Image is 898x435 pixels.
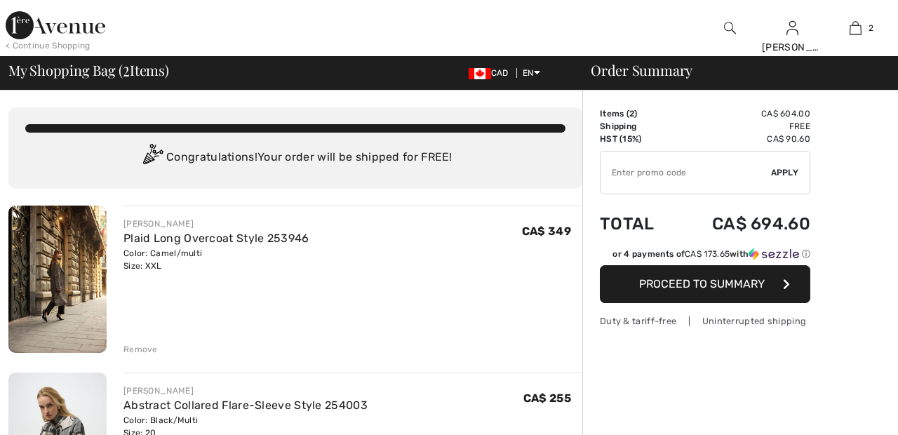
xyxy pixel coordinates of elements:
div: < Continue Shopping [6,39,91,52]
div: Color: Camel/multi Size: XXL [123,247,309,272]
div: Order Summary [574,63,890,77]
div: or 4 payments ofCA$ 173.65withSezzle Click to learn more about Sezzle [600,248,810,265]
a: Sign In [786,21,798,34]
td: CA$ 694.60 [675,200,810,248]
span: 2 [629,109,634,119]
a: Abstract Collared Flare-Sleeve Style 254003 [123,399,368,412]
img: 1ère Avenue [6,11,105,39]
td: CA$ 90.60 [675,133,810,145]
button: Proceed to Summary [600,265,810,303]
span: My Shopping Bag ( Items) [8,63,169,77]
td: HST (15%) [600,133,675,145]
img: Canadian Dollar [469,68,491,79]
td: Items ( ) [600,107,675,120]
div: [PERSON_NAME] [123,384,368,397]
img: search the website [724,20,736,36]
td: CA$ 604.00 [675,107,810,120]
div: Remove [123,343,158,356]
span: CAD [469,68,514,78]
a: Plaid Long Overcoat Style 253946 [123,232,309,245]
div: Congratulations! Your order will be shipped for FREE! [25,144,565,172]
img: Plaid Long Overcoat Style 253946 [8,206,107,353]
span: CA$ 173.65 [685,249,730,259]
span: EN [523,68,540,78]
a: 2 [824,20,886,36]
img: Congratulation2.svg [138,144,166,172]
div: [PERSON_NAME] [123,217,309,230]
td: Shipping [600,120,675,133]
img: Sezzle [749,248,799,260]
span: 2 [123,60,130,78]
div: Duty & tariff-free | Uninterrupted shipping [600,314,810,328]
span: CA$ 255 [523,391,571,405]
span: Apply [771,166,799,179]
div: or 4 payments of with [612,248,810,260]
span: Proceed to Summary [639,277,765,290]
td: Total [600,200,675,248]
img: My Info [786,20,798,36]
div: [PERSON_NAME] [762,40,824,55]
input: Promo code [601,152,771,194]
span: 2 [869,22,873,34]
img: My Bag [850,20,862,36]
span: CA$ 349 [522,225,571,238]
td: Free [675,120,810,133]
